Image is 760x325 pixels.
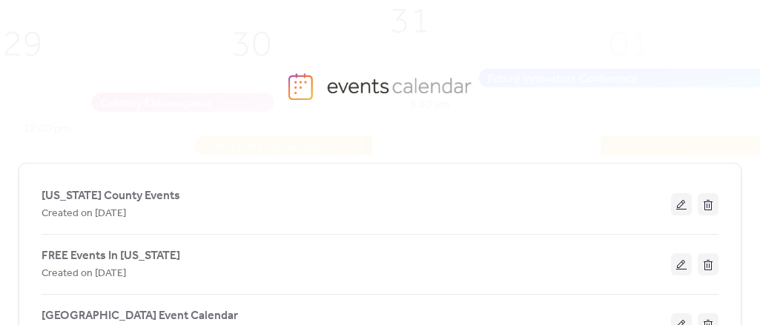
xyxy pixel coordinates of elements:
span: FREE Events In [US_STATE] [42,247,180,265]
span: Created on [DATE] [42,205,126,223]
a: [GEOGRAPHIC_DATA] Event Calendar [42,312,238,320]
span: [US_STATE] County Events [42,187,180,205]
span: Created on [DATE] [42,265,126,283]
span: [GEOGRAPHIC_DATA] Event Calendar [42,307,238,325]
a: [US_STATE] County Events [42,192,180,200]
a: FREE Events In [US_STATE] [42,252,180,260]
